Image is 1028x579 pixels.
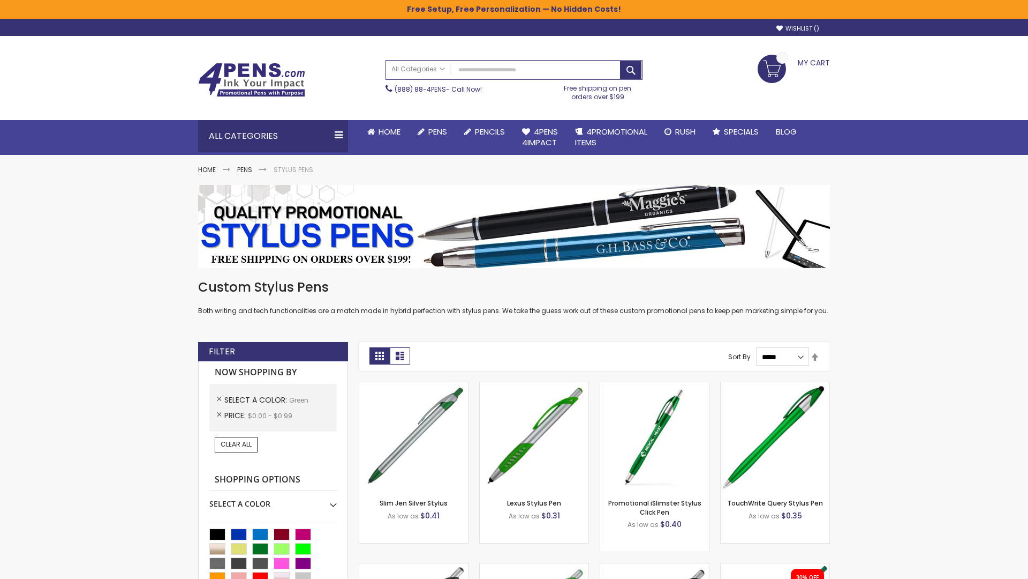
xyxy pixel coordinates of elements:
[198,279,830,296] h1: Custom Stylus Pens
[198,185,830,268] img: Stylus Pens
[566,120,656,155] a: 4PROMOTIONALITEMS
[198,165,216,174] a: Home
[776,25,819,33] a: Wishlist
[198,279,830,316] div: Both writing and tech functionalities are a match made in hybrid perfection with stylus pens. We ...
[480,563,588,572] a: Boston Silver Stylus Pen-Green
[553,80,643,101] div: Free shipping on pen orders over $199
[289,396,308,405] span: Green
[522,126,558,148] span: 4Pens 4impact
[721,382,829,491] img: TouchWrite Query Stylus Pen-Green
[475,126,505,137] span: Pencils
[388,511,419,521] span: As low as
[767,120,805,144] a: Blog
[513,120,566,155] a: 4Pens4impact
[359,120,409,144] a: Home
[608,499,701,516] a: Promotional iSlimster Stylus Click Pen
[628,520,659,529] span: As low as
[656,120,704,144] a: Rush
[359,382,468,391] a: Slim Jen Silver Stylus-Green
[395,85,446,94] a: (888) 88-4PENS
[395,85,482,94] span: - Call Now!
[224,410,248,421] span: Price
[409,120,456,144] a: Pens
[209,491,337,509] div: Select A Color
[369,347,390,365] strong: Grid
[379,126,400,137] span: Home
[198,63,305,97] img: 4Pens Custom Pens and Promotional Products
[728,352,751,361] label: Sort By
[776,126,797,137] span: Blog
[456,120,513,144] a: Pencils
[727,499,823,508] a: TouchWrite Query Stylus Pen
[237,165,252,174] a: Pens
[509,511,540,521] span: As low as
[507,499,561,508] a: Lexus Stylus Pen
[541,510,560,521] span: $0.31
[248,411,292,420] span: $0.00 - $0.99
[724,126,759,137] span: Specials
[721,382,829,391] a: TouchWrite Query Stylus Pen-Green
[704,120,767,144] a: Specials
[781,510,802,521] span: $0.35
[386,61,450,78] a: All Categories
[675,126,696,137] span: Rush
[575,126,647,148] span: 4PROMOTIONAL ITEMS
[721,563,829,572] a: iSlimster II - Full Color-Green
[274,165,313,174] strong: Stylus Pens
[215,437,258,452] a: Clear All
[198,120,348,152] div: All Categories
[480,382,588,491] img: Lexus Stylus Pen-Green
[420,510,440,521] span: $0.41
[209,361,337,384] strong: Now Shopping by
[749,511,780,521] span: As low as
[224,395,289,405] span: Select A Color
[209,469,337,492] strong: Shopping Options
[428,126,447,137] span: Pens
[600,563,709,572] a: Lexus Metallic Stylus Pen-Green
[600,382,709,491] img: Promotional iSlimster Stylus Click Pen-Green
[380,499,448,508] a: Slim Jen Silver Stylus
[660,519,682,530] span: $0.40
[209,346,235,358] strong: Filter
[359,563,468,572] a: Boston Stylus Pen-Green
[359,382,468,491] img: Slim Jen Silver Stylus-Green
[391,65,445,73] span: All Categories
[480,382,588,391] a: Lexus Stylus Pen-Green
[600,382,709,391] a: Promotional iSlimster Stylus Click Pen-Green
[221,440,252,449] span: Clear All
